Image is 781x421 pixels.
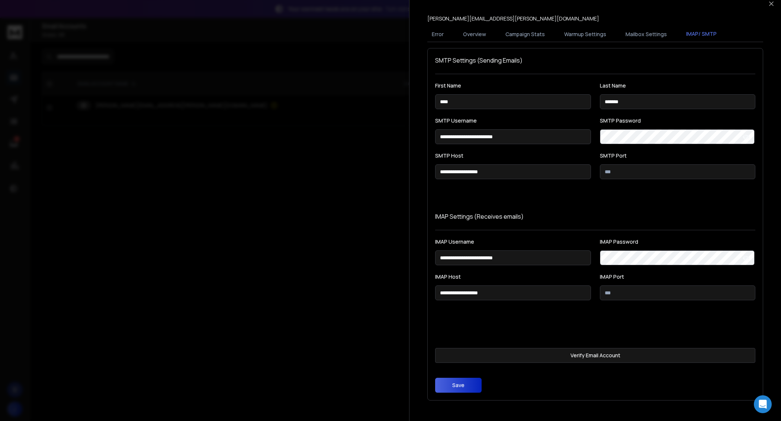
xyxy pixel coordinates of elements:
button: Campaign Stats [501,26,549,42]
button: Error [427,26,448,42]
label: IMAP Password [600,239,756,244]
button: Overview [459,26,491,42]
label: IMAP Host [435,274,591,279]
button: Warmup Settings [560,26,611,42]
label: SMTP Password [600,118,756,123]
label: Last Name [600,83,756,88]
label: SMTP Username [435,118,591,123]
button: Save [435,378,482,393]
label: First Name [435,83,591,88]
label: SMTP Port [600,153,756,158]
button: IMAP/ SMTP [682,26,721,43]
label: SMTP Host [435,153,591,158]
div: Open Intercom Messenger [754,395,772,413]
label: IMAP Port [600,274,756,279]
label: IMAP Username [435,239,591,244]
p: [PERSON_NAME][EMAIL_ADDRESS][PERSON_NAME][DOMAIN_NAME] [427,15,599,22]
button: Verify Email Account [435,348,755,363]
h1: SMTP Settings (Sending Emails) [435,56,755,65]
p: IMAP Settings (Receives emails) [435,212,755,221]
button: Mailbox Settings [621,26,671,42]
